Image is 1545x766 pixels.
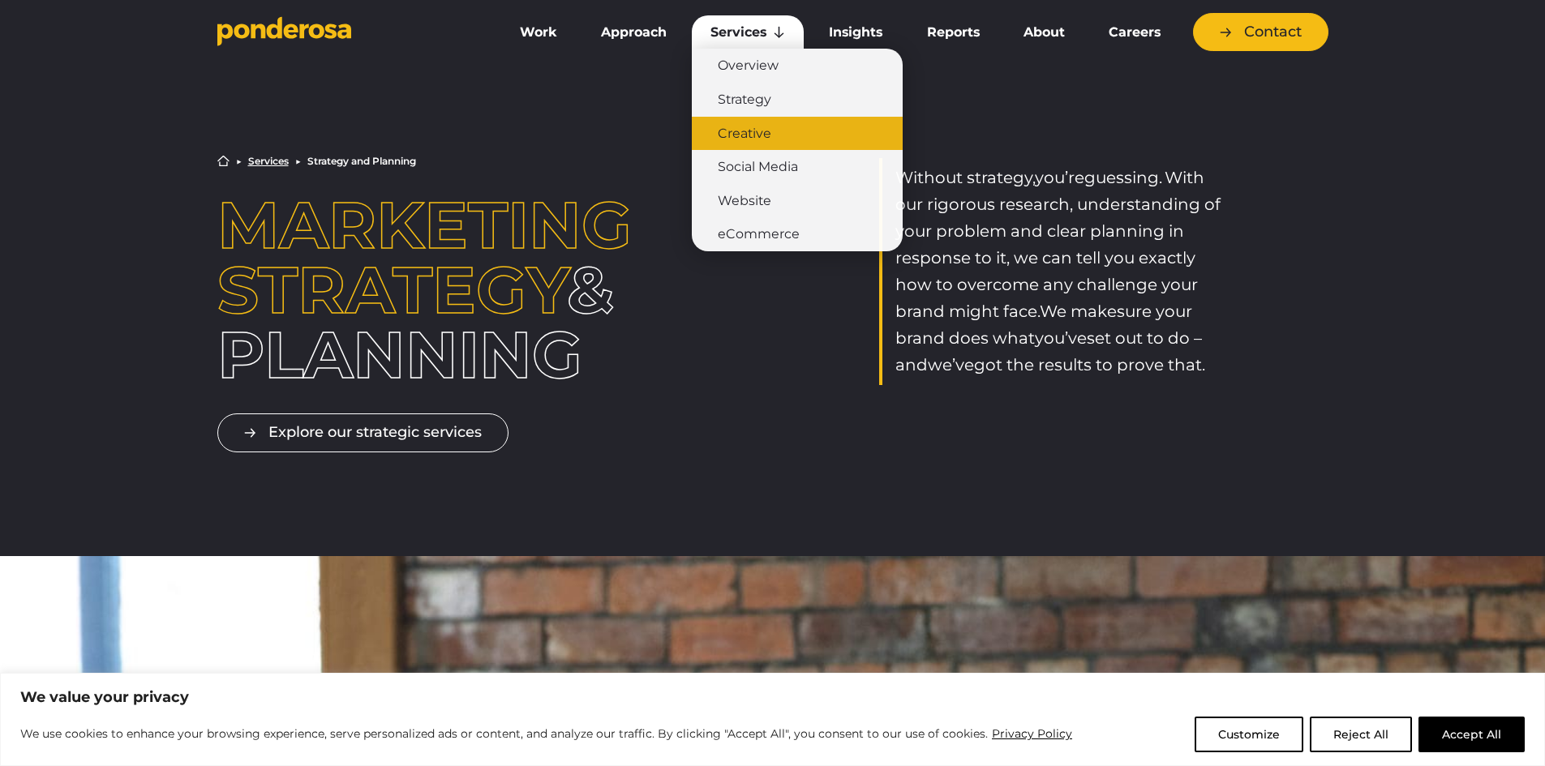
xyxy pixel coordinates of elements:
button: Accept All [1418,717,1525,752]
a: Strategy [692,83,903,117]
span: set out to do – and [895,328,1202,374]
span: you’ve [1035,328,1087,348]
a: Creative [692,117,903,151]
a: About [1005,15,1084,49]
a: Social Media [692,150,903,184]
span: got the results to prove that. [974,355,1205,374]
span: sure your brand does what [895,302,1192,348]
a: eCommerce [692,217,903,251]
a: Approach [582,15,685,49]
span: Without strategy, [895,168,1035,187]
a: Website [692,184,903,218]
li: ▶︎ [295,156,301,166]
a: Overview [692,49,903,83]
a: Go to homepage [217,16,477,49]
li: ▶︎ [236,156,242,166]
button: Reject All [1310,717,1412,752]
span: Marketing Strategy [217,186,632,329]
a: Privacy Policy [991,724,1073,743]
a: Services [692,15,804,49]
h1: & planning [217,193,666,387]
a: Careers [1090,15,1179,49]
a: Reports [908,15,998,49]
button: Customize [1195,717,1303,752]
a: Explore our strategic services [217,413,509,451]
span: you’re [1035,168,1084,187]
a: Work [501,15,576,49]
span: guessing. [1084,168,1162,187]
span: We make [1040,302,1117,321]
p: We value your privacy [20,687,1525,707]
a: Contact [1193,13,1328,51]
p: We use cookies to enhance your browsing experience, serve personalized ads or content, and analyz... [20,724,1073,743]
span: we’ve [928,355,974,374]
a: Home [217,155,230,167]
li: Strategy and Planning [307,156,416,166]
a: Services [248,156,289,166]
a: Insights [810,15,901,49]
span: With our rigorous research, understanding of your problem and clear planning in response to it, w... [895,168,1221,321]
